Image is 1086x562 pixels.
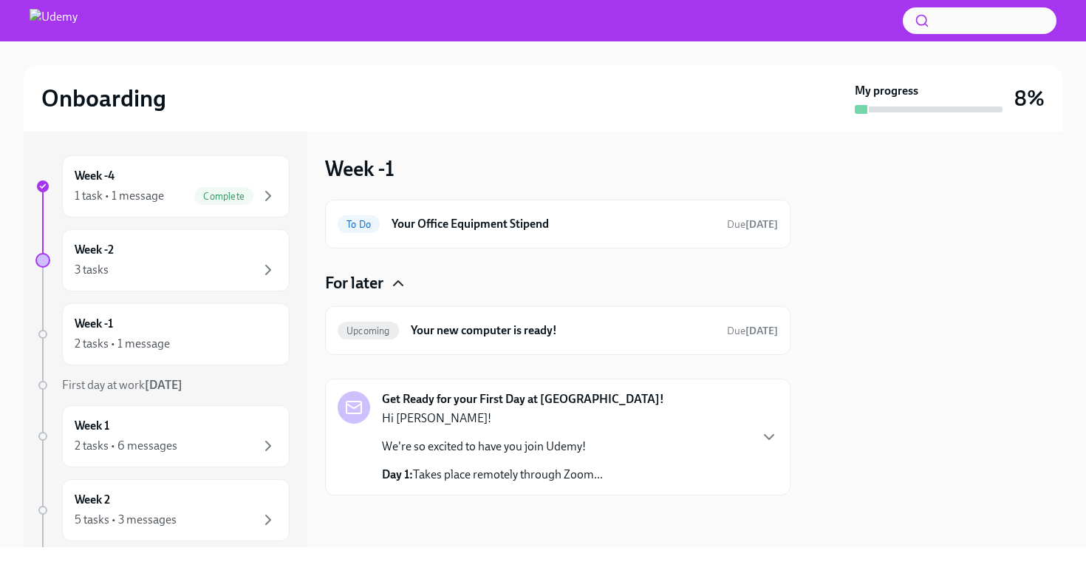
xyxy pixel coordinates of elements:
div: 3 tasks [75,262,109,278]
div: 1 task • 1 message [75,188,164,204]
img: Udemy [30,9,78,33]
h6: Week 1 [75,418,109,434]
h3: Week -1 [325,155,395,182]
h6: Your new computer is ready! [411,322,715,339]
h4: For later [325,272,383,294]
p: Takes place remotely through Zoom... [382,467,603,483]
strong: [DATE] [145,378,182,392]
div: For later [325,272,790,294]
span: Due [727,325,778,337]
a: First day at work[DATE] [35,377,290,393]
p: We're so excited to have you join Udemy! [382,439,603,455]
a: UpcomingYour new computer is ready!Due[DATE] [338,319,778,342]
span: September 7th, 2025 00:30 [727,324,778,338]
div: 5 tasks • 3 messages [75,512,177,528]
span: Upcoming [338,325,399,336]
h6: Week -2 [75,242,114,258]
a: Week 12 tasks • 6 messages [35,405,290,467]
strong: Day 1: [382,467,413,481]
strong: Get Ready for your First Day at [GEOGRAPHIC_DATA]! [382,391,664,407]
span: First day at work [62,378,182,392]
strong: [DATE] [745,325,778,337]
a: Week -12 tasks • 1 message [35,303,290,365]
span: To Do [338,219,380,230]
h6: Your Office Equipment Stipend [392,216,715,232]
h6: Week -4 [75,168,115,184]
h2: Onboarding [41,84,166,113]
div: 2 tasks • 1 message [75,336,170,352]
p: Hi [PERSON_NAME]! [382,410,603,427]
a: To DoYour Office Equipment StipendDue[DATE] [338,212,778,236]
h6: Week -1 [75,316,113,332]
strong: My progress [855,83,918,99]
a: Week -41 task • 1 messageComplete [35,155,290,217]
strong: [DATE] [745,218,778,231]
a: Week 25 tasks • 3 messages [35,479,290,541]
div: 2 tasks • 6 messages [75,438,177,454]
span: Complete [194,191,253,202]
span: Due [727,218,778,231]
h6: Week 2 [75,492,110,508]
a: Week -23 tasks [35,229,290,291]
h3: 8% [1014,85,1045,112]
span: September 9th, 2025 06:30 [727,217,778,231]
